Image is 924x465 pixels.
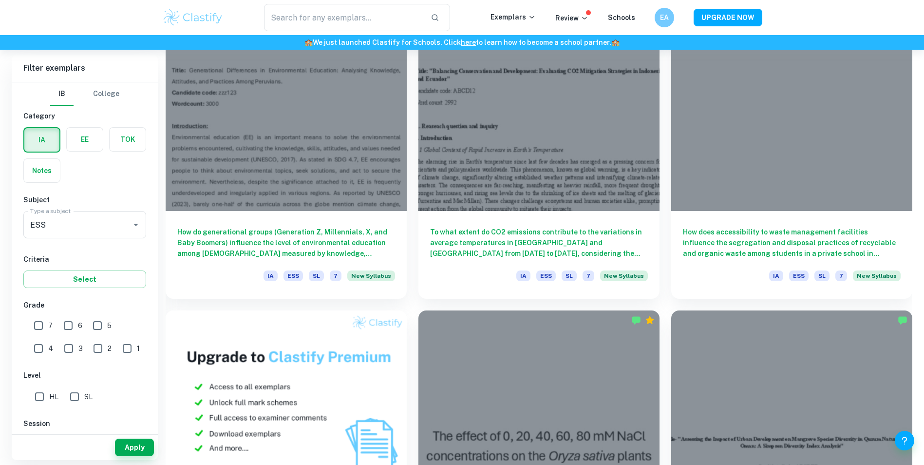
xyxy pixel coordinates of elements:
img: Marked [631,315,641,325]
button: Open [129,218,143,232]
span: 3 [78,343,83,354]
label: Type a subject [30,207,71,215]
div: Starting from the May 2026 session, the ESS IA requirements have changed. We created this exempla... [347,271,395,287]
span: SL [562,271,577,281]
span: SL [309,271,324,281]
h6: Level [23,370,146,381]
h6: Session [23,418,146,429]
button: Apply [115,439,154,456]
p: Exemplars [490,12,536,22]
button: IB [50,82,74,106]
span: 🏫 [304,39,313,46]
span: 1 [137,343,140,354]
div: Premium [645,315,655,325]
span: New Syllabus [600,271,648,281]
span: 7 [835,271,847,281]
span: 7 [48,320,53,331]
div: Starting from the May 2026 session, the ESS IA requirements have changed. We created this exempla... [600,271,648,287]
img: Clastify logo [162,8,224,27]
h6: To what extent do CO2 emissions contribute to the variations in average temperatures in [GEOGRAPH... [430,227,648,259]
span: ESS [536,271,556,281]
span: IA [264,271,278,281]
button: EA [655,8,674,27]
span: 🏫 [611,39,620,46]
button: IA [24,128,59,152]
button: Select [23,271,146,288]
h6: Subject [23,194,146,205]
span: New Syllabus [853,271,901,281]
span: New Syllabus [347,271,395,281]
h6: Filter exemplars [12,55,158,82]
span: 7 [330,271,341,281]
button: TOK [110,128,146,151]
h6: Criteria [23,254,146,265]
h6: How does accessibility to waste management facilities influence the segregation and disposal prac... [683,227,901,259]
a: How does accessibility to waste management facilities influence the segregation and disposal prac... [671,30,912,299]
span: 7 [583,271,594,281]
span: SL [814,271,830,281]
span: ESS [789,271,809,281]
a: Schools [608,14,635,21]
h6: We just launched Clastify for Schools. Click to learn how to become a school partner. [2,37,922,48]
h6: Category [23,111,146,121]
div: Filter type choice [50,82,119,106]
span: 2 [108,343,112,354]
button: College [93,82,119,106]
p: Review [555,13,588,23]
input: Search for any exemplars... [264,4,423,31]
span: ESS [283,271,303,281]
button: UPGRADE NOW [694,9,762,26]
h6: Grade [23,300,146,310]
img: Marked [898,315,907,325]
span: 5 [107,320,112,331]
span: IA [516,271,530,281]
a: here [461,39,476,46]
span: HL [49,391,58,402]
button: EE [67,128,103,151]
button: Help and Feedback [895,431,914,450]
span: SL [84,391,93,402]
h6: How do generational groups (Generation Z, Millennials, X, and Baby Boomers) influence the level o... [177,227,395,259]
span: IA [769,271,783,281]
div: Starting from the May 2026 session, the ESS IA requirements have changed. We created this exempla... [853,271,901,287]
button: Notes [24,159,60,182]
a: To what extent do CO2 emissions contribute to the variations in average temperatures in [GEOGRAPH... [418,30,660,299]
span: 6 [78,320,82,331]
a: How do generational groups (Generation Z, Millennials, X, and Baby Boomers) influence the level o... [166,30,407,299]
span: 4 [48,343,53,354]
h6: EA [659,12,670,23]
